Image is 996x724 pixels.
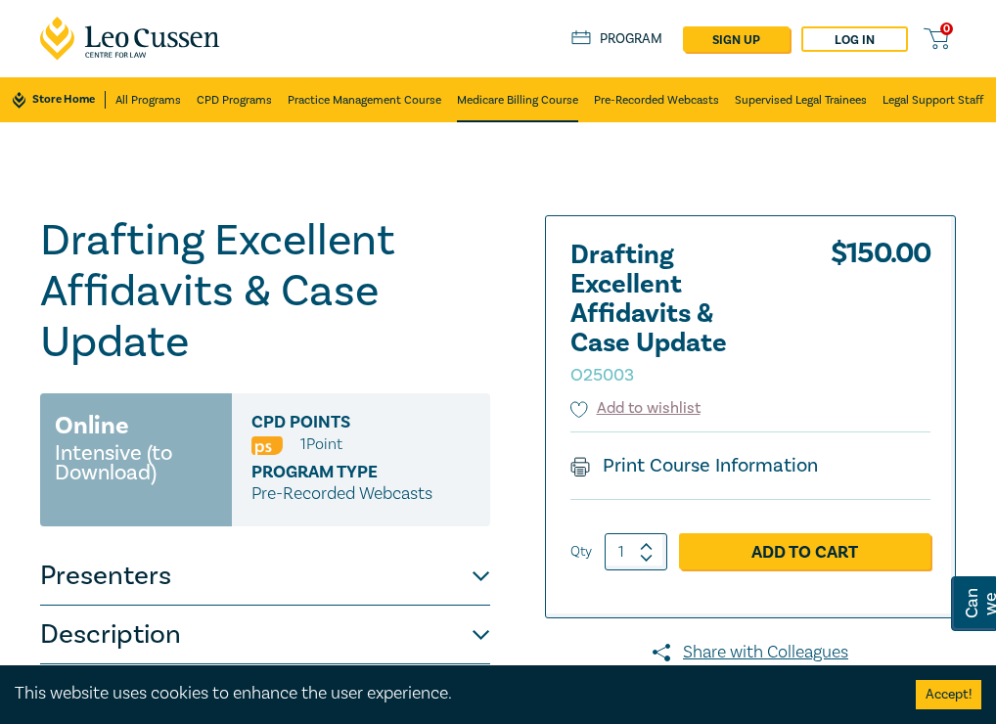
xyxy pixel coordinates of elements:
span: Program type [251,463,432,481]
div: $ 150.00 [831,241,930,397]
a: Add to Cart [679,533,930,570]
button: Accept cookies [916,680,981,709]
h1: Drafting Excellent Affidavits & Case Update [40,215,490,368]
a: Print Course Information [570,453,818,478]
a: Store Home [13,91,106,109]
div: This website uses cookies to enhance the user experience. [15,681,886,706]
li: 1 Point [300,431,342,457]
a: Medicare Billing Course [457,77,578,122]
a: CPD Programs [197,77,272,122]
label: Qty [570,541,592,563]
small: Intensive (to Download) [55,443,217,482]
a: All Programs [115,77,181,122]
h2: Drafting Excellent Affidavits & Case Update [570,241,786,387]
button: Description [40,606,490,664]
a: Program [571,30,662,48]
a: Pre-Recorded Webcasts [594,77,719,122]
small: O25003 [570,364,634,386]
a: Log in [801,26,908,52]
a: Practice Management Course [288,77,441,122]
h3: Online [55,408,129,443]
span: CPD Points [251,413,432,431]
a: sign up [683,26,790,52]
input: 1 [605,533,667,570]
span: 0 [940,23,953,35]
a: Legal Support Staff [883,77,983,122]
a: Supervised Legal Trainees [735,77,867,122]
button: Add to wishlist [570,397,701,420]
a: Share with Colleagues [545,640,956,665]
p: Pre-Recorded Webcasts [251,481,471,507]
img: Professional Skills [251,436,283,455]
button: Presenters [40,547,490,606]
